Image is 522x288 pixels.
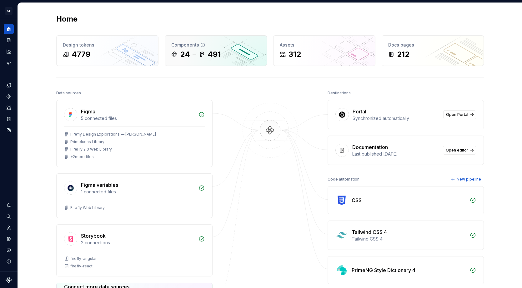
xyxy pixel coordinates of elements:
[4,200,14,210] button: Notifications
[81,240,195,246] div: 2 connections
[81,115,195,122] div: 5 connected files
[63,42,152,48] div: Design tokens
[81,108,95,115] div: Figma
[352,266,415,274] div: PrimeNG Style Dictionary 4
[4,35,14,45] a: Documentation
[328,89,351,97] div: Destinations
[81,189,195,195] div: 1 connected files
[382,35,484,66] a: Docs pages212
[70,132,156,137] div: Firefly Design Explorations — [PERSON_NAME]
[208,49,221,59] div: 491
[4,245,14,255] button: Contact support
[443,110,476,119] a: Open Portal
[70,154,94,159] div: + 2 more files
[446,148,468,153] span: Open editor
[352,228,387,236] div: Tailwind CSS 4
[5,7,13,15] div: CF
[328,175,359,184] div: Code automation
[4,223,14,233] a: Invite team
[4,24,14,34] a: Home
[81,181,118,189] div: Figma variables
[443,146,476,155] a: Open editor
[81,232,106,240] div: Storybook
[56,173,213,218] a: Figma variables1 connected filesFirefly Web Library
[165,35,267,66] a: Components24491
[56,100,213,167] a: Figma5 connected filesFirefly Design Explorations — [PERSON_NAME]PrimeIcons LibraryFireFly 2.0 We...
[289,49,301,59] div: 312
[72,49,90,59] div: 4779
[171,42,260,48] div: Components
[4,80,14,90] a: Design tokens
[70,205,105,210] div: Firefly Web Library
[446,112,468,117] span: Open Portal
[388,42,477,48] div: Docs pages
[56,89,81,97] div: Data sources
[449,175,484,184] button: New pipeline
[56,14,78,24] h2: Home
[457,177,481,182] span: New pipeline
[397,49,409,59] div: 212
[4,103,14,113] a: Assets
[70,147,112,152] div: FireFly 2.0 Web Library
[56,224,213,276] a: Storybook2 connectionsfirefly-angularfirefly-react
[4,47,14,57] a: Analytics
[56,35,158,66] a: Design tokens4779
[352,143,388,151] div: Documentation
[70,264,93,269] div: firefly-react
[353,108,366,115] div: Portal
[4,234,14,244] a: Settings
[352,151,439,157] div: Last published [DATE]
[4,114,14,124] a: Storybook stories
[353,115,439,122] div: Synchronized automatically
[180,49,190,59] div: 24
[273,35,375,66] a: Assets312
[4,92,14,102] a: Components
[4,211,14,221] button: Search ⌘K
[352,196,362,204] div: CSS
[6,277,12,283] svg: Supernova Logo
[280,42,369,48] div: Assets
[70,256,97,261] div: firefly-angular
[70,139,104,144] div: PrimeIcons Library
[4,125,14,135] a: Data sources
[1,4,16,17] button: CF
[4,58,14,68] a: Code automation
[352,236,466,242] div: Tailwind CSS 4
